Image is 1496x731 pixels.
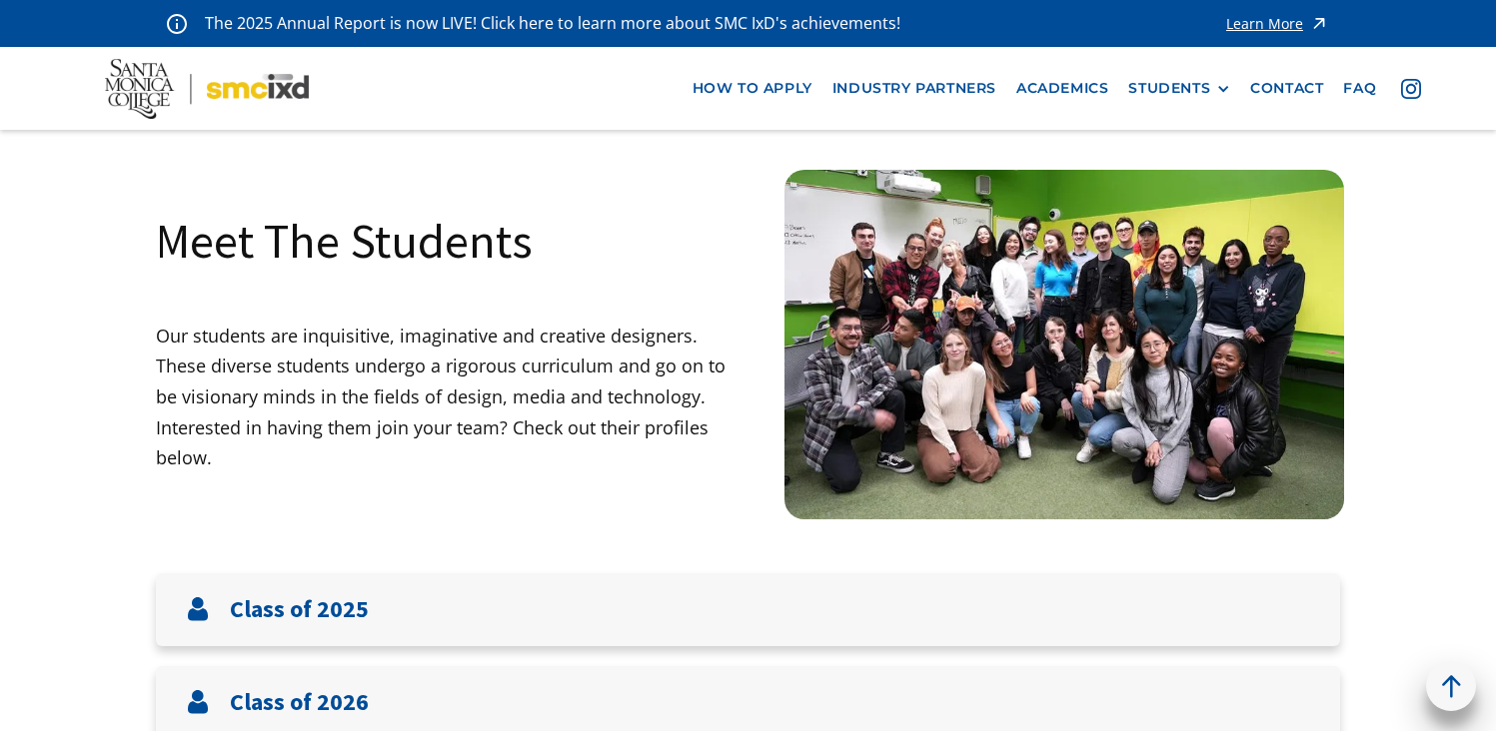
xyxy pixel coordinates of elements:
[1128,80,1230,97] div: STUDENTS
[1226,17,1303,31] div: Learn More
[105,59,309,119] img: Santa Monica College - SMC IxD logo
[1128,80,1210,97] div: STUDENTS
[156,321,748,473] p: Our students are inquisitive, imaginative and creative designers. These diverse students undergo ...
[1006,70,1118,107] a: Academics
[230,688,369,717] h3: Class of 2026
[1333,70,1386,107] a: faq
[683,70,822,107] a: how to apply
[230,595,369,624] h3: Class of 2025
[205,10,902,37] p: The 2025 Annual Report is now LIVE! Click here to learn more about SMC IxD's achievements!
[1309,10,1329,37] img: icon - arrow - alert
[167,13,187,34] img: icon - information - alert
[1401,79,1421,99] img: icon - instagram
[186,690,210,714] img: User icon
[186,597,210,621] img: User icon
[1226,10,1329,37] a: Learn More
[1240,70,1333,107] a: contact
[784,170,1344,518] img: Santa Monica College IxD Students engaging with industry
[822,70,1006,107] a: industry partners
[1426,661,1476,711] a: back to top
[156,210,533,272] h1: Meet The Students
